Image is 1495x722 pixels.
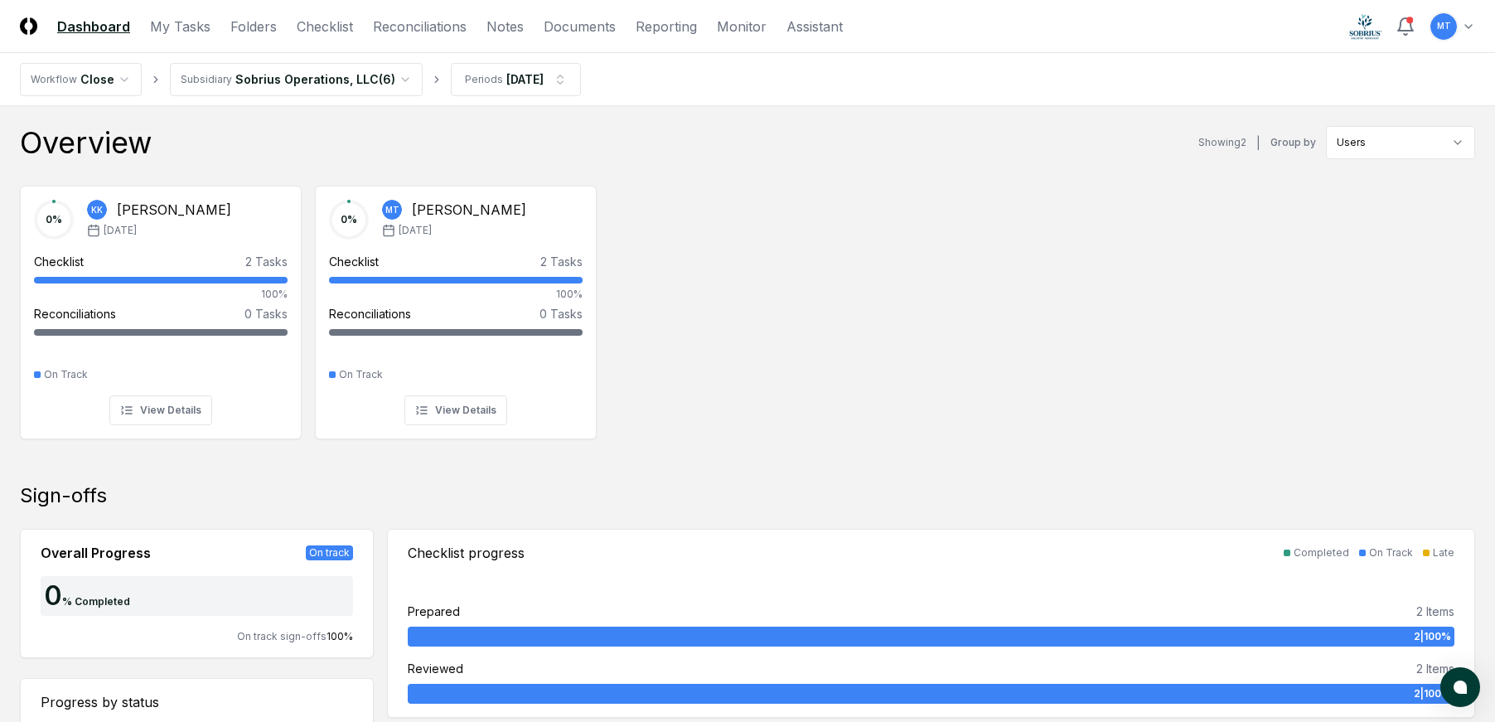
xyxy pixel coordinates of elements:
a: Notes [486,17,524,36]
div: [PERSON_NAME] [412,200,526,220]
img: Sobrius logo [1349,13,1382,40]
div: % Completed [62,594,130,609]
span: 100 % [327,630,353,642]
div: On Track [339,367,383,382]
span: 2 | 100 % [1414,686,1451,701]
div: Checklist progress [408,543,525,563]
span: [DATE] [399,223,432,238]
button: atlas-launcher [1440,667,1480,707]
div: Progress by status [41,692,353,712]
nav: breadcrumb [20,63,581,96]
button: View Details [109,395,212,425]
div: 0 Tasks [539,305,583,322]
a: 0%MT[PERSON_NAME][DATE]Checklist2 Tasks100%Reconciliations0 TasksOn TrackView Details [315,172,597,439]
div: Checklist [34,253,84,270]
div: Reviewed [408,660,463,677]
span: MT [1437,20,1451,32]
a: Folders [230,17,277,36]
span: [DATE] [104,223,137,238]
a: Documents [544,17,616,36]
div: Sign-offs [20,482,1475,509]
div: 2 Tasks [245,253,288,270]
div: Checklist [329,253,379,270]
div: | [1256,134,1260,152]
div: Subsidiary [181,72,232,87]
span: 2 | 100 % [1414,629,1451,644]
div: 100% [329,287,583,302]
div: 2 Tasks [540,253,583,270]
img: Logo [20,17,37,35]
label: Group by [1270,138,1316,148]
div: 2 Items [1416,660,1454,677]
a: Dashboard [57,17,130,36]
a: 0%KK[PERSON_NAME][DATE]Checklist2 Tasks100%Reconciliations0 TasksOn TrackView Details [20,172,302,439]
a: Reconciliations [373,17,467,36]
div: Workflow [31,72,77,87]
div: Periods [465,72,503,87]
span: On track sign-offs [237,630,327,642]
div: [PERSON_NAME] [117,200,231,220]
div: On Track [44,367,88,382]
a: My Tasks [150,17,210,36]
div: On track [306,545,353,560]
div: On Track [1369,545,1413,560]
div: 100% [34,287,288,302]
div: Showing 2 [1198,135,1246,150]
button: MT [1429,12,1459,41]
div: Overall Progress [41,543,151,563]
button: Periods[DATE] [451,63,581,96]
div: Prepared [408,603,460,620]
div: 2 Items [1416,603,1454,620]
div: Overview [20,126,152,159]
button: View Details [404,395,507,425]
div: Late [1433,545,1454,560]
a: Checklist progressCompletedOn TrackLatePrepared2 Items2|100%Reviewed2 Items2|100% [387,529,1475,718]
a: Checklist [297,17,353,36]
span: MT [385,204,399,216]
a: Monitor [717,17,767,36]
div: 0 Tasks [244,305,288,322]
span: KK [91,204,103,216]
div: Reconciliations [34,305,116,322]
a: Assistant [786,17,843,36]
div: 0 [41,583,62,609]
div: Completed [1294,545,1349,560]
div: [DATE] [506,70,544,88]
a: Reporting [636,17,697,36]
div: Reconciliations [329,305,411,322]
